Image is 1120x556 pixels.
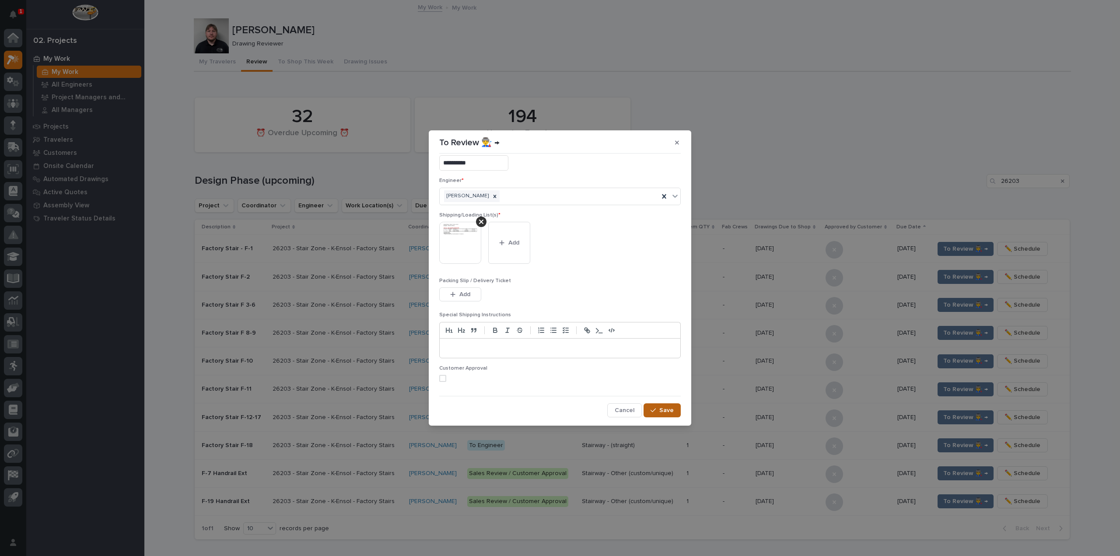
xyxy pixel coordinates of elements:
span: Customer Approval [439,366,487,371]
span: Special Shipping Instructions [439,312,511,318]
span: Packing Slip / Delivery Ticket [439,278,511,283]
button: Cancel [607,403,642,417]
span: Add [459,290,470,298]
button: Save [644,403,681,417]
button: Add [439,287,481,301]
span: Cancel [615,406,634,414]
span: Shipping/Loading List(s) [439,213,500,218]
span: Add [508,239,519,247]
p: To Review 👨‍🏭 → [439,137,500,148]
button: Add [488,222,530,264]
span: Engineer [439,178,464,183]
span: Save [659,406,674,414]
div: [PERSON_NAME] [444,190,490,202]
